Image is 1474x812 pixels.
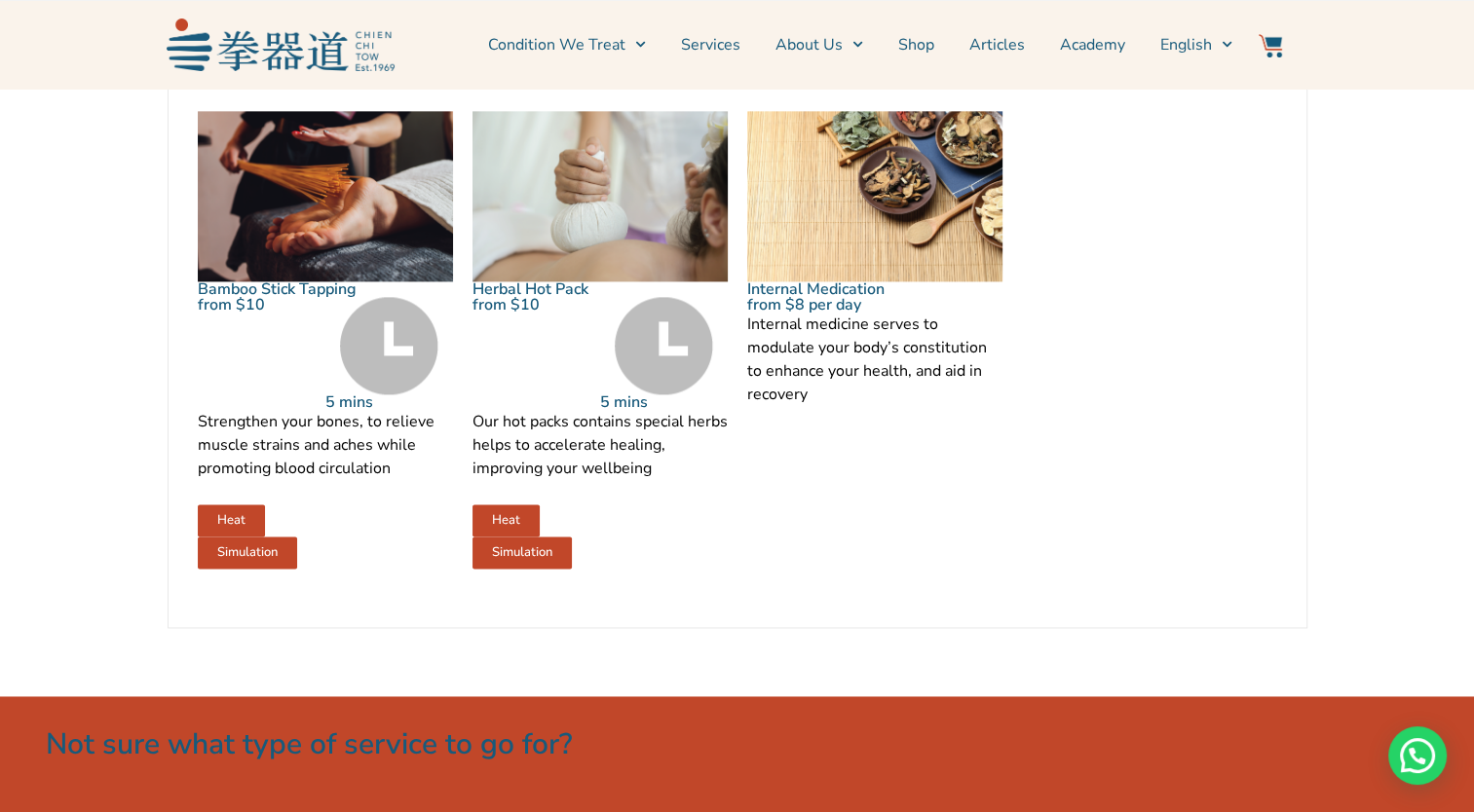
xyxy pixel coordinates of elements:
a: Internal Medication [747,278,885,300]
a: Academy [1060,20,1125,69]
span: English [1160,33,1212,56]
nav: Menu [404,20,1232,69]
p: from $8 per day [747,297,875,313]
span: Simulation [492,546,552,559]
a: Services [681,20,740,69]
a: Heat [198,504,265,536]
a: About Us [775,20,863,69]
a: Articles [969,20,1025,69]
a: Simulation [472,536,572,569]
p: from $10 [472,297,600,313]
a: Herbal Hot Pack [472,278,588,300]
a: Shop [898,20,934,69]
p: Our hot packs contains special herbs helps to accelerate healing, improving your wellbeing [472,410,728,480]
span: Simulation [217,546,278,559]
img: Website Icon-03 [1259,34,1282,57]
a: Condition We Treat [488,20,646,69]
span: Heat [492,514,520,527]
p: Internal medicine serves to modulate your body’s constitution to enhance your health, and aid in ... [747,313,1002,406]
p: 5 mins [600,394,728,410]
a: Bamboo Stick Tapping [198,278,357,300]
img: Time Grey [340,297,438,394]
a: English [1160,20,1232,69]
img: Time Grey [615,297,713,394]
p: 5 mins [325,394,453,410]
a: Simulation [198,536,297,569]
p: from $10 [198,297,325,313]
a: Heat [472,504,540,536]
p: Strengthen your bones, to relieve muscle strains and aches while promoting blood circulation [198,410,453,480]
span: Heat [217,514,246,527]
h2: Not sure what type of service to go for? [46,725,1429,763]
